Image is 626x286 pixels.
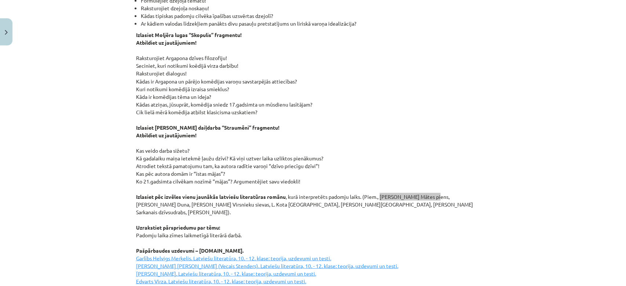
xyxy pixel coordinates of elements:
[136,224,220,230] strong: Uzrakstiet pārspriedumu par tēmu:
[141,12,490,20] li: Kādas tipiskas padomju cilvēka īpašības uzsvērtas dzejolī?
[136,31,242,38] strong: Izlasiet Moljēra lugas “Skopulis” fragmentu!
[136,131,197,138] strong: Atbildiet uz jautājumiem!
[141,20,490,27] li: Ar kādiem valodas līdzekļiem panākts divu pasauļu pretstatījums un liriskā varoņa idealizācija?
[136,39,197,46] strong: Atbildiet uz jautājumiem!
[141,4,490,12] li: Raksturojiet dzejoļa noskaņu!
[5,30,8,35] img: icon-close-lesson-0947bae3869378f0d4975bcd49f059093ad1ed9edebbc8119c70593378902aed.svg
[136,193,286,200] strong: Izlasiet pēc izvēles vienu jaunākās latviešu literatūras romānu
[136,124,279,130] strong: Izlasiet [PERSON_NAME] daiļdarba “Straumēni” fragmentu!
[136,247,244,253] strong: Pašpārbaudes uzdevumi – [DOMAIN_NAME].
[136,255,398,284] u: Garlībs Helvigs Merķelis. Latviešu literatūra, 10. - 12. klase: teorija, uzdevumi un testi. [PERS...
